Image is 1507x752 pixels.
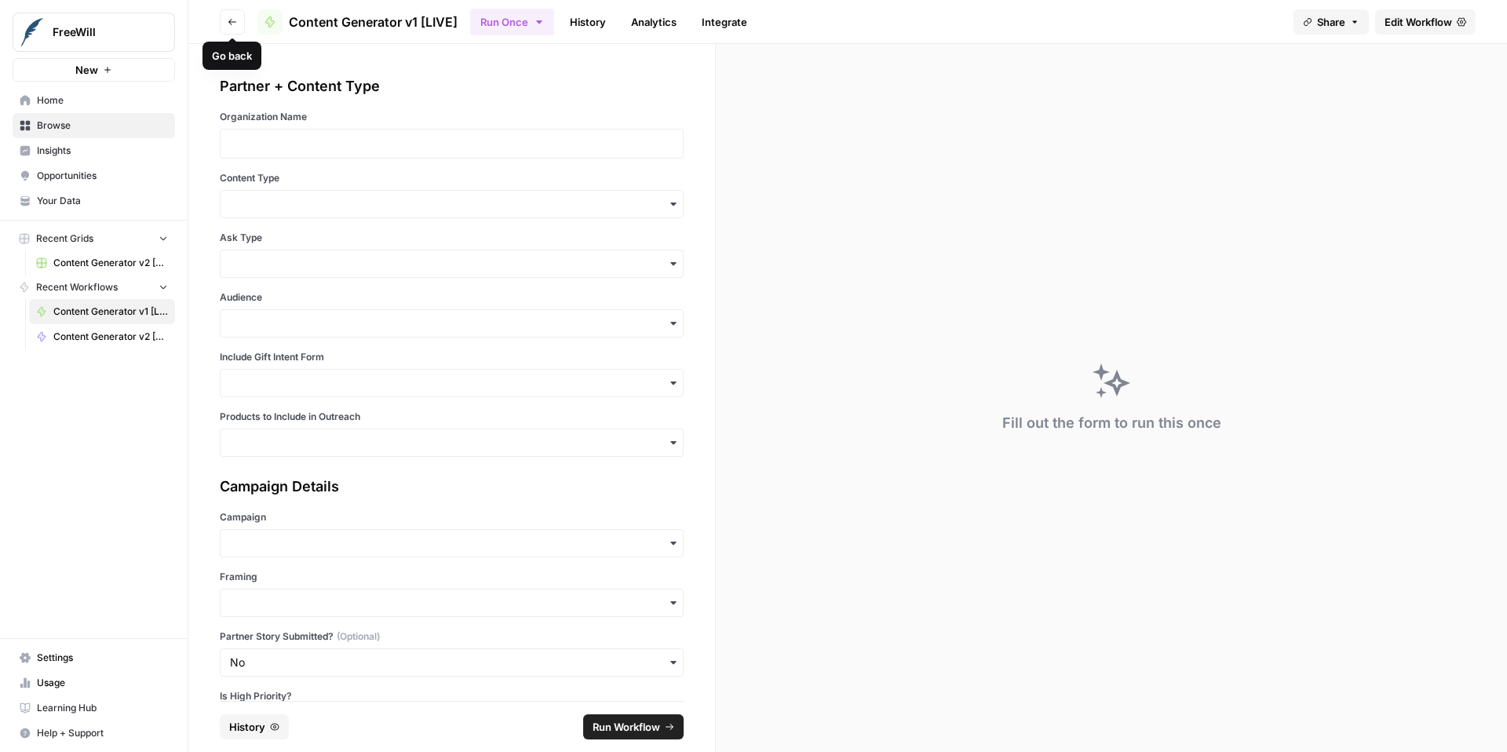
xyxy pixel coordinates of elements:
[230,655,673,670] input: No
[229,719,265,735] span: History
[593,719,660,735] span: Run Workflow
[220,510,684,524] label: Campaign
[1002,412,1221,434] div: Fill out the form to run this once
[29,250,175,276] a: Content Generator v2 [DRAFT] Test
[1317,14,1345,30] span: Share
[560,9,615,35] a: History
[37,676,168,690] span: Usage
[220,410,684,424] label: Products to Include in Outreach
[1385,14,1452,30] span: Edit Workflow
[37,93,168,108] span: Home
[53,330,168,344] span: Content Generator v2 [BETA]
[220,75,684,97] div: Partner + Content Type
[583,714,684,739] button: Run Workflow
[13,227,175,250] button: Recent Grids
[220,689,684,703] label: Is High Priority?
[13,188,175,214] a: Your Data
[220,290,684,305] label: Audience
[13,721,175,746] button: Help + Support
[13,58,175,82] button: New
[37,726,168,740] span: Help + Support
[220,630,684,644] label: Partner Story Submitted?
[13,13,175,52] button: Workspace: FreeWill
[220,570,684,584] label: Framing
[220,714,289,739] button: History
[13,695,175,721] a: Learning Hub
[53,305,168,319] span: Content Generator v1 [LIVE]
[13,276,175,299] button: Recent Workflows
[13,138,175,163] a: Insights
[13,163,175,188] a: Opportunities
[13,670,175,695] a: Usage
[13,645,175,670] a: Settings
[37,119,168,133] span: Browse
[470,9,554,35] button: Run Once
[29,324,175,349] a: Content Generator v2 [BETA]
[53,24,148,40] span: FreeWill
[220,350,684,364] label: Include Gift Intent Form
[220,171,684,185] label: Content Type
[53,256,168,270] span: Content Generator v2 [DRAFT] Test
[37,651,168,665] span: Settings
[37,701,168,715] span: Learning Hub
[29,299,175,324] a: Content Generator v1 [LIVE]
[257,9,458,35] a: Content Generator v1 [LIVE]
[337,630,380,644] span: (Optional)
[692,9,757,35] a: Integrate
[13,88,175,113] a: Home
[13,113,175,138] a: Browse
[220,110,684,124] label: Organization Name
[1375,9,1476,35] a: Edit Workflow
[37,194,168,208] span: Your Data
[37,144,168,158] span: Insights
[36,280,118,294] span: Recent Workflows
[37,169,168,183] span: Opportunities
[622,9,686,35] a: Analytics
[18,18,46,46] img: FreeWill Logo
[220,476,684,498] div: Campaign Details
[36,232,93,246] span: Recent Grids
[75,62,98,78] span: New
[1294,9,1369,35] button: Share
[220,231,684,245] label: Ask Type
[289,13,458,31] span: Content Generator v1 [LIVE]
